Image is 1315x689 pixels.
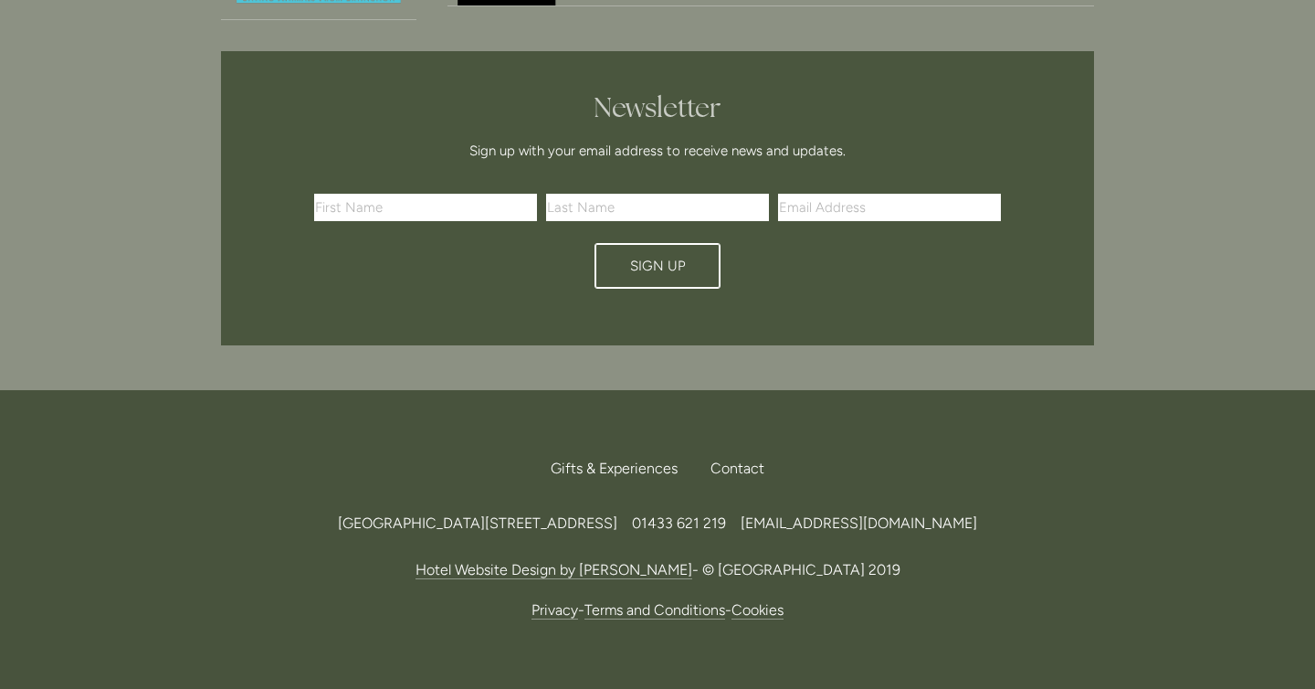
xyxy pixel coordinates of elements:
[731,601,784,620] a: Cookies
[314,194,537,221] input: First Name
[551,449,692,489] a: Gifts & Experiences
[221,557,1094,582] p: - © [GEOGRAPHIC_DATA] 2019
[584,601,725,620] a: Terms and Conditions
[551,460,678,477] span: Gifts & Experiences
[546,194,769,221] input: Last Name
[630,258,686,274] span: Sign Up
[741,514,977,532] a: [EMAIL_ADDRESS][DOMAIN_NAME]
[416,561,692,579] a: Hotel Website Design by [PERSON_NAME]
[778,194,1001,221] input: Email Address
[696,449,764,489] div: Contact
[321,91,994,124] h2: Newsletter
[531,601,578,620] a: Privacy
[594,243,721,289] button: Sign Up
[321,140,994,162] p: Sign up with your email address to receive news and updates.
[632,514,726,532] span: 01433 621 219
[221,598,1094,622] p: - -
[338,514,617,532] span: [GEOGRAPHIC_DATA][STREET_ADDRESS]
